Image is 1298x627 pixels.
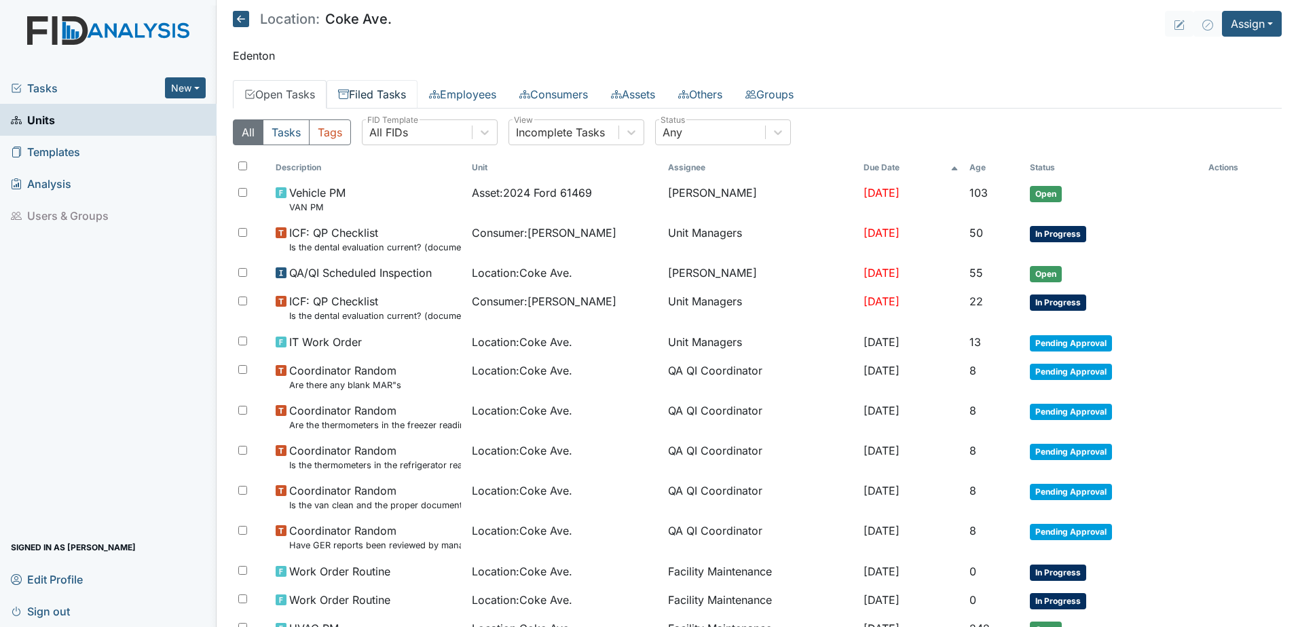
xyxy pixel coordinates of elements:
[289,563,390,579] span: Work Order Routine
[11,80,165,96] span: Tasks
[289,592,390,608] span: Work Order Routine
[418,80,508,109] a: Employees
[663,517,859,557] td: QA QI Coordinator
[969,266,983,280] span: 55
[663,219,859,259] td: Unit Managers
[1030,186,1062,202] span: Open
[663,288,859,328] td: Unit Managers
[969,294,983,308] span: 22
[263,119,310,145] button: Tasks
[369,124,408,140] div: All FIDs
[472,362,572,379] span: Location : Coke Ave.
[1030,484,1112,500] span: Pending Approval
[289,459,461,472] small: Is the thermometers in the refrigerator reading between 34 degrees and 40 degrees?
[289,419,461,432] small: Are the thermometers in the freezer reading between 0 degrees and 10 degrees?
[289,185,346,214] span: Vehicle PM VAN PM
[969,364,976,377] span: 8
[663,437,859,477] td: QA QI Coordinator
[969,186,988,199] span: 103
[969,335,981,349] span: 13
[233,119,351,145] div: Type filter
[864,565,900,578] span: [DATE]
[309,119,351,145] button: Tags
[11,537,136,558] span: Signed in as [PERSON_NAME]
[472,522,572,539] span: Location : Coke Ave.
[289,241,461,254] small: Is the dental evaluation current? (document the date, oral rating, and goal # if needed in the co...
[466,156,663,179] th: Toggle SortBy
[472,293,616,309] span: Consumer : [PERSON_NAME]
[472,592,572,608] span: Location : Coke Ave.
[1030,593,1086,609] span: In Progress
[1030,226,1086,242] span: In Progress
[1030,294,1086,311] span: In Progress
[969,444,976,457] span: 8
[663,328,859,357] td: Unit Managers
[864,524,900,537] span: [DATE]
[508,80,599,109] a: Consumers
[663,558,859,586] td: Facility Maintenance
[599,80,667,109] a: Assets
[667,80,734,109] a: Others
[1030,565,1086,581] span: In Progress
[11,173,71,194] span: Analysis
[233,119,263,145] button: All
[864,294,900,308] span: [DATE]
[1030,266,1062,282] span: Open
[11,109,55,130] span: Units
[289,442,461,472] span: Coordinator Random Is the thermometers in the refrigerator reading between 34 degrees and 40 degr...
[864,266,900,280] span: [DATE]
[289,334,362,350] span: IT Work Order
[270,156,466,179] th: Toggle SortBy
[289,499,461,512] small: Is the van clean and the proper documentation been stored?
[734,80,805,109] a: Groups
[663,586,859,615] td: Facility Maintenance
[663,397,859,437] td: QA QI Coordinator
[864,226,900,240] span: [DATE]
[1222,11,1282,37] button: Assign
[663,259,859,288] td: [PERSON_NAME]
[969,226,983,240] span: 50
[289,309,461,322] small: Is the dental evaluation current? (document the date, oral rating, and goal # if needed in the co...
[864,484,900,497] span: [DATE]
[858,156,964,179] th: Toggle SortBy
[472,225,616,241] span: Consumer : [PERSON_NAME]
[472,265,572,281] span: Location : Coke Ave.
[233,47,1282,64] p: Edenton
[864,364,900,377] span: [DATE]
[1030,404,1112,420] span: Pending Approval
[964,156,1024,179] th: Toggle SortBy
[472,482,572,499] span: Location : Coke Ave.
[864,335,900,349] span: [DATE]
[472,185,592,201] span: Asset : 2024 Ford 61469
[472,442,572,459] span: Location : Coke Ave.
[1024,156,1204,179] th: Toggle SortBy
[516,124,605,140] div: Incomplete Tasks
[289,225,461,254] span: ICF: QP Checklist Is the dental evaluation current? (document the date, oral rating, and goal # i...
[969,565,976,578] span: 0
[165,77,206,98] button: New
[472,334,572,350] span: Location : Coke Ave.
[289,362,401,392] span: Coordinator Random Are there any blank MAR"s
[1030,335,1112,351] span: Pending Approval
[663,357,859,397] td: QA QI Coordinator
[663,477,859,517] td: QA QI Coordinator
[663,124,682,140] div: Any
[289,402,461,432] span: Coordinator Random Are the thermometers in the freezer reading between 0 degrees and 10 degrees?
[289,539,461,552] small: Have GER reports been reviewed by managers within 72 hours of occurrence?
[289,201,346,214] small: VAN PM
[1030,364,1112,380] span: Pending Approval
[11,569,83,590] span: Edit Profile
[663,179,859,219] td: [PERSON_NAME]
[289,482,461,512] span: Coordinator Random Is the van clean and the proper documentation been stored?
[233,80,327,109] a: Open Tasks
[289,379,401,392] small: Are there any blank MAR"s
[11,141,80,162] span: Templates
[289,265,432,281] span: QA/QI Scheduled Inspection
[260,12,320,26] span: Location:
[233,11,392,27] h5: Coke Ave.
[864,404,900,417] span: [DATE]
[864,444,900,457] span: [DATE]
[472,402,572,419] span: Location : Coke Ave.
[472,563,572,579] span: Location : Coke Ave.
[969,593,976,607] span: 0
